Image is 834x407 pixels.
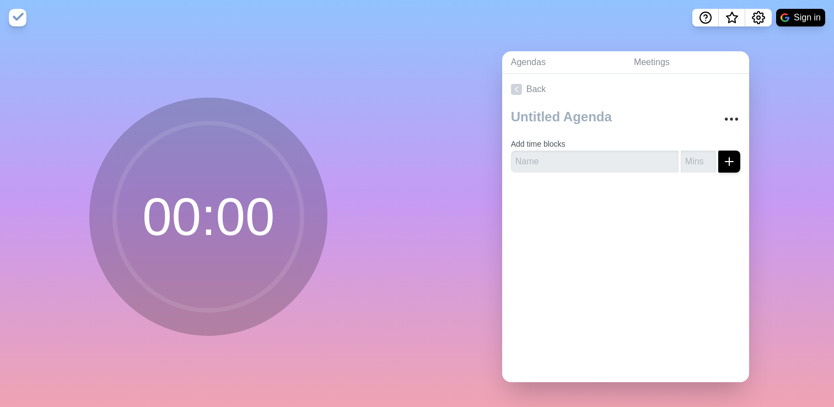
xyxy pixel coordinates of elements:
[502,51,625,74] a: Agendas
[625,51,749,74] a: Meetings
[776,9,825,26] button: Sign in
[745,9,772,26] button: Settings
[692,9,719,26] button: Help
[719,9,745,26] button: What’s new
[511,140,566,148] label: Add time blocks
[502,74,749,105] a: Back
[9,9,26,26] img: timeblocks logo
[681,151,716,173] input: Mins
[511,151,679,173] input: Name
[720,108,742,130] button: More
[781,13,789,22] img: google logo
